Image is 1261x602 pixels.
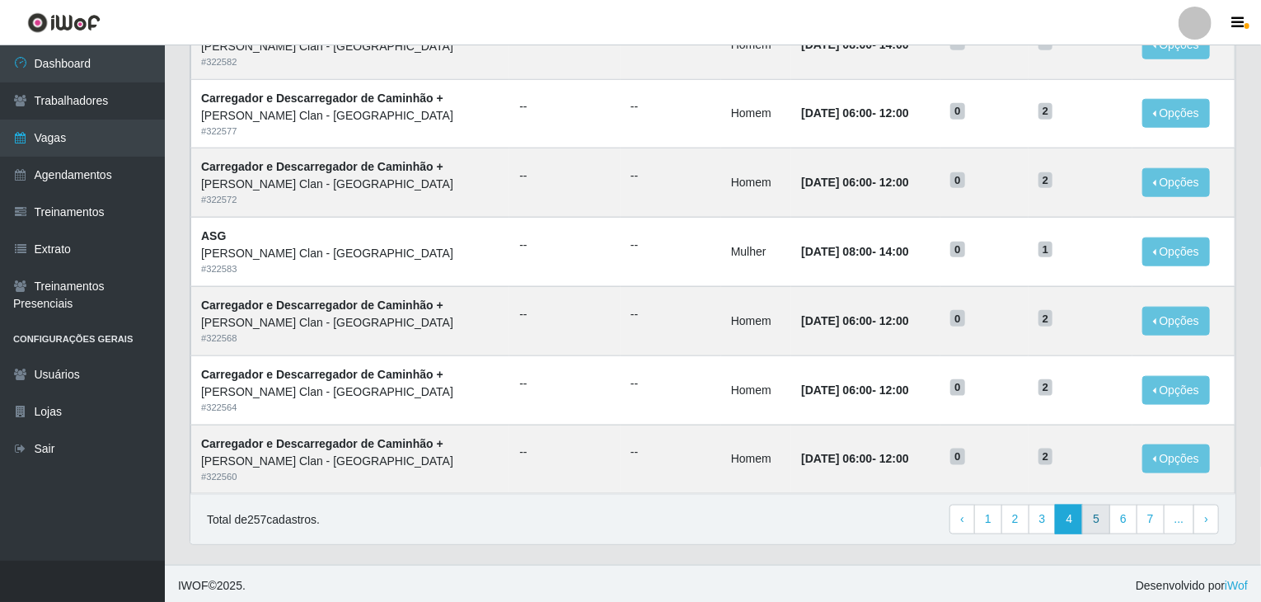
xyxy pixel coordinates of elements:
[950,449,965,465] span: 0
[201,92,443,105] strong: Carregador e Descarregador de Caminhão +
[974,505,1002,534] a: 1
[1193,505,1219,534] a: Next
[801,314,908,327] strong: -
[1142,307,1210,336] button: Opções
[178,577,246,595] span: © 2025 .
[201,176,499,193] div: [PERSON_NAME] Clan - [GEOGRAPHIC_DATA]
[1038,449,1053,465] span: 2
[630,98,711,115] ul: --
[1136,577,1248,595] span: Desenvolvido por
[1082,505,1110,534] a: 5
[201,38,499,55] div: [PERSON_NAME] Clan - [GEOGRAPHIC_DATA]
[201,314,499,332] div: [PERSON_NAME] Clan - [GEOGRAPHIC_DATA]
[201,125,499,139] div: # 322577
[879,38,909,51] time: 14:00
[1225,579,1248,592] a: iWof
[201,160,443,173] strong: Carregador e Descarregador de Caminhão +
[201,470,499,484] div: # 322560
[801,383,908,397] strong: -
[207,511,320,529] p: Total de 257 cadastros.
[519,98,611,115] ul: --
[879,314,909,327] time: 12:00
[201,245,499,262] div: [PERSON_NAME] Clan - [GEOGRAPHIC_DATA]
[879,176,909,189] time: 12:00
[178,579,209,592] span: IWOF
[519,375,611,393] ul: --
[201,453,499,470] div: [PERSON_NAME] Clan - [GEOGRAPHIC_DATA]
[1038,379,1053,396] span: 2
[801,452,908,465] strong: -
[949,505,1219,534] nav: pagination
[201,299,443,312] strong: Carregador e Descarregador de Caminhão +
[950,103,965,120] span: 0
[879,452,909,465] time: 12:00
[960,512,964,525] span: ‹
[721,218,791,287] td: Mulher
[201,368,443,381] strong: Carregador e Descarregador de Caminhão +
[1142,99,1210,128] button: Opções
[201,229,226,242] strong: ASG
[721,79,791,148] td: Homem
[519,237,611,254] ul: --
[1038,310,1053,327] span: 2
[1038,172,1053,189] span: 2
[801,38,908,51] strong: -
[1038,242,1053,258] span: 1
[1055,505,1083,534] a: 4
[201,383,499,401] div: [PERSON_NAME] Clan - [GEOGRAPHIC_DATA]
[721,286,791,355] td: Homem
[201,437,443,450] strong: Carregador e Descarregador de Caminhão +
[950,172,965,189] span: 0
[630,167,711,185] ul: --
[801,176,872,189] time: [DATE] 06:00
[1137,505,1165,534] a: 7
[801,38,872,51] time: [DATE] 08:00
[801,106,908,120] strong: -
[801,176,908,189] strong: -
[721,355,791,425] td: Homem
[721,425,791,494] td: Homem
[1142,444,1210,473] button: Opções
[950,242,965,258] span: 0
[1142,168,1210,197] button: Opções
[519,306,611,323] ul: --
[1164,505,1195,534] a: ...
[519,167,611,185] ul: --
[201,55,499,69] div: # 322582
[201,107,499,125] div: [PERSON_NAME] Clan - [GEOGRAPHIC_DATA]
[801,245,908,258] strong: -
[630,306,711,323] ul: --
[1204,512,1208,525] span: ›
[27,12,101,33] img: CoreUI Logo
[801,383,872,397] time: [DATE] 06:00
[949,505,975,534] a: Previous
[201,262,499,276] div: # 322583
[1142,238,1210,266] button: Opções
[801,452,872,465] time: [DATE] 06:00
[950,310,965,327] span: 0
[1109,505,1137,534] a: 6
[801,245,872,258] time: [DATE] 08:00
[801,106,872,120] time: [DATE] 06:00
[721,148,791,218] td: Homem
[630,444,711,461] ul: --
[950,379,965,396] span: 0
[519,444,611,461] ul: --
[879,106,909,120] time: 12:00
[879,383,909,397] time: 12:00
[201,193,499,207] div: # 322572
[1029,505,1057,534] a: 3
[201,332,499,346] div: # 322568
[801,314,872,327] time: [DATE] 06:00
[1001,505,1029,534] a: 2
[1142,376,1210,405] button: Opções
[1038,103,1053,120] span: 2
[630,237,711,254] ul: --
[879,245,909,258] time: 14:00
[630,375,711,393] ul: --
[201,401,499,415] div: # 322564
